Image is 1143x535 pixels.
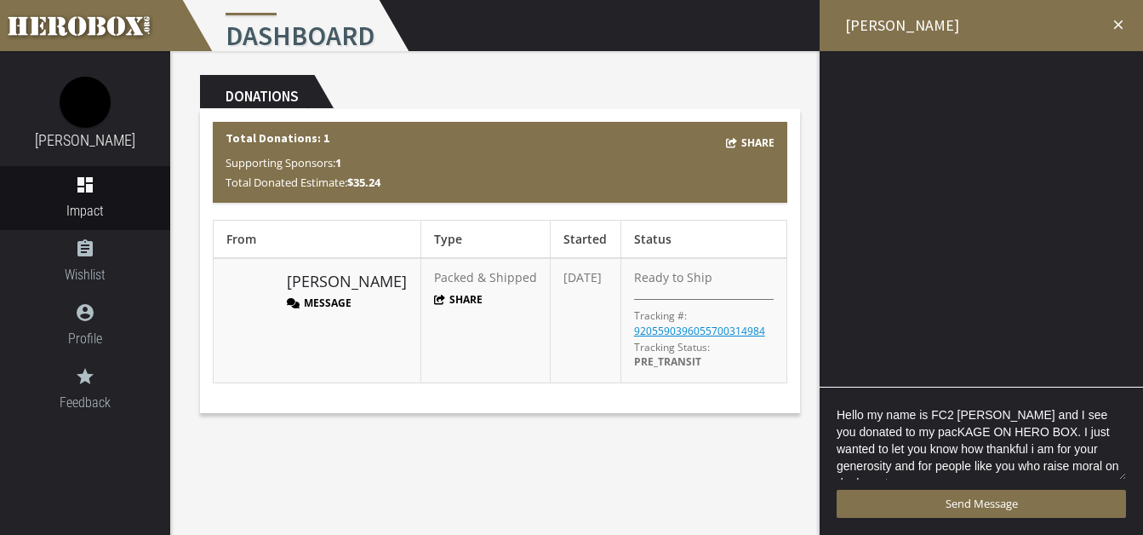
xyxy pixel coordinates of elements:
[551,221,620,259] th: Started
[287,296,351,310] button: Message
[726,133,775,152] button: Share
[434,269,537,285] span: Packed & Shipped
[837,490,1126,518] button: Send Message
[551,258,620,383] td: [DATE]
[434,292,483,307] button: Share
[75,175,95,195] i: dashboard
[226,269,269,312] img: image
[335,155,341,170] b: 1
[287,271,407,293] a: [PERSON_NAME]
[634,354,701,369] span: PRE_TRANSIT
[347,175,380,190] b: $35.24
[213,122,787,203] div: Total Donations: 1
[214,221,421,259] th: From
[226,130,329,146] b: Total Donations: 1
[226,175,380,190] span: Total Donated Estimate:
[35,131,135,149] a: [PERSON_NAME]
[634,324,765,338] a: 9205590396055700314984
[1111,17,1126,32] i: close
[620,221,787,259] th: Status
[226,155,341,170] span: Supporting Sponsors:
[60,77,111,128] img: image
[420,221,551,259] th: Type
[946,496,1018,511] span: Send Message
[634,340,710,354] span: Tracking Status:
[634,308,687,323] p: Tracking #:
[200,75,314,109] h2: Donations
[634,269,712,285] span: Ready to Ship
